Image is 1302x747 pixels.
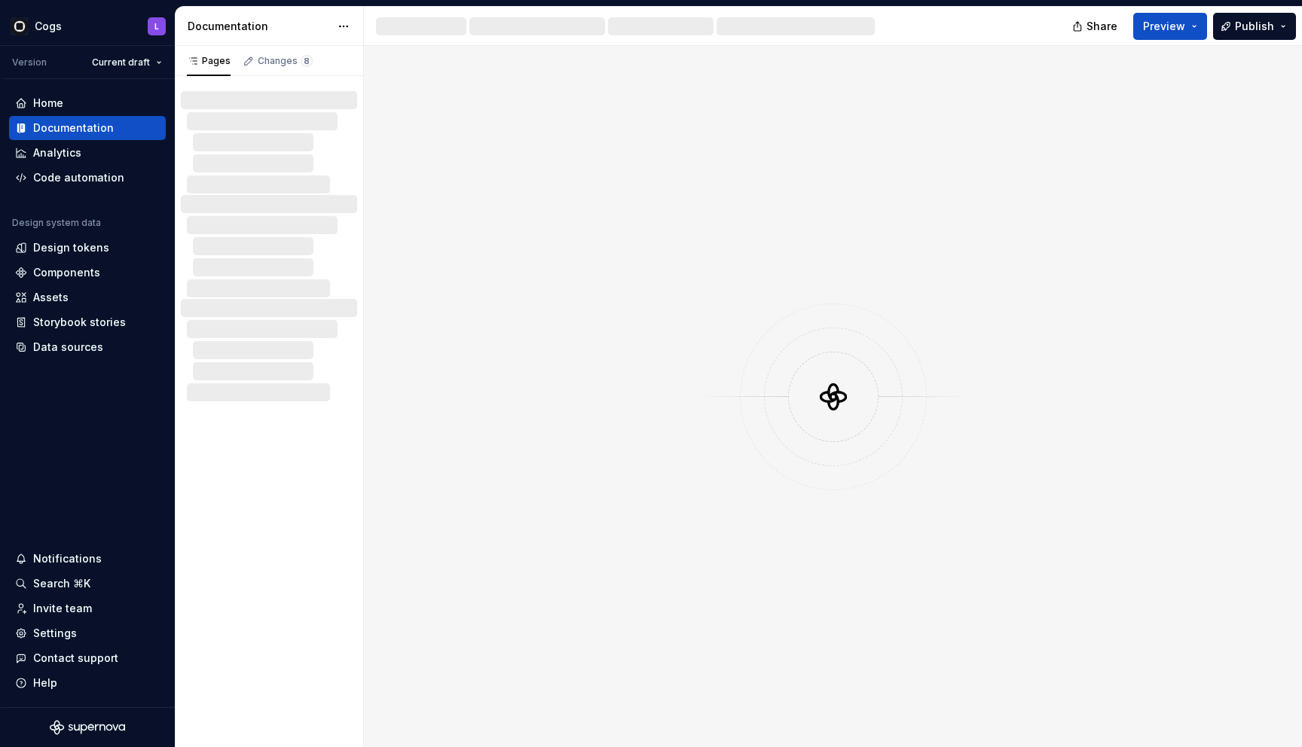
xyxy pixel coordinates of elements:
div: Invite team [33,601,92,616]
a: Data sources [9,335,166,359]
button: Share [1065,13,1127,40]
span: Publish [1235,19,1274,34]
div: Home [33,96,63,111]
div: Data sources [33,340,103,355]
div: Changes [258,55,313,67]
div: Documentation [188,19,330,34]
button: Publish [1213,13,1296,40]
img: 293001da-8814-4710-858c-a22b548e5d5c.png [11,17,29,35]
a: Components [9,261,166,285]
span: 8 [301,55,313,67]
div: Assets [33,290,69,305]
button: Search ⌘K [9,572,166,596]
a: Documentation [9,116,166,140]
button: CogsL [3,10,172,42]
svg: Supernova Logo [50,720,125,735]
div: Design system data [12,217,101,229]
div: Components [33,265,100,280]
button: Preview [1133,13,1207,40]
button: Help [9,671,166,695]
button: Contact support [9,646,166,670]
span: Share [1087,19,1117,34]
a: Invite team [9,596,166,620]
div: Version [12,56,47,69]
a: Code automation [9,166,166,190]
div: L [154,20,159,32]
button: Notifications [9,547,166,571]
a: Assets [9,285,166,309]
a: Storybook stories [9,310,166,334]
span: Current draft [92,56,150,69]
div: Documentation [33,120,114,136]
a: Analytics [9,141,166,165]
div: Design tokens [33,240,109,255]
div: Cogs [35,19,62,34]
div: Contact support [33,651,118,666]
div: Analytics [33,145,81,160]
a: Design tokens [9,236,166,260]
div: Code automation [33,170,124,185]
button: Current draft [85,52,169,73]
div: Storybook stories [33,315,126,330]
div: Pages [187,55,231,67]
div: Help [33,675,57,691]
div: Notifications [33,551,102,566]
a: Home [9,91,166,115]
span: Preview [1143,19,1185,34]
a: Settings [9,621,166,645]
div: Search ⌘K [33,576,90,591]
div: Settings [33,626,77,641]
